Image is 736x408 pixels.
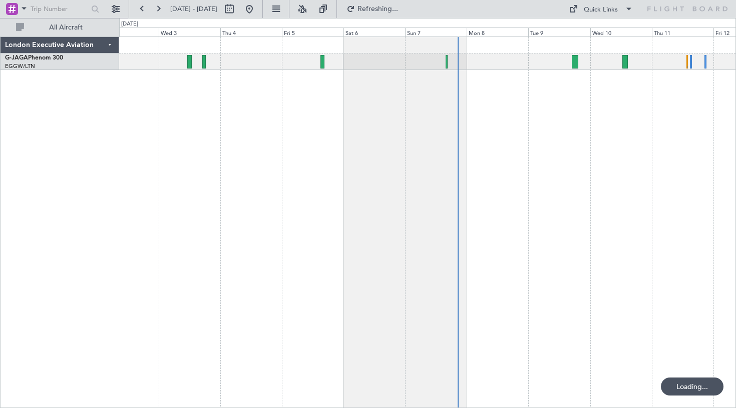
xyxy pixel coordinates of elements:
[170,4,217,13] span: [DATE] - [DATE]
[121,20,138,28] div: [DATE]
[282,27,343,36] div: Fri 5
[159,27,220,36] div: Wed 3
[467,27,528,36] div: Mon 8
[26,24,106,31] span: All Aircraft
[220,27,282,36] div: Thu 4
[661,377,723,395] div: Loading...
[97,27,158,36] div: Tue 2
[584,5,618,15] div: Quick Links
[343,27,405,36] div: Sat 6
[5,55,63,61] a: G-JAGAPhenom 300
[357,5,399,12] span: Refreshing...
[342,1,402,17] button: Refreshing...
[590,27,652,36] div: Wed 10
[652,27,713,36] div: Thu 11
[11,19,109,35] button: All Aircraft
[31,1,88,16] input: Trip Number
[405,27,467,36] div: Sun 7
[564,1,638,17] button: Quick Links
[5,62,35,70] a: EGGW/LTN
[5,55,28,61] span: G-JAGA
[528,27,590,36] div: Tue 9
